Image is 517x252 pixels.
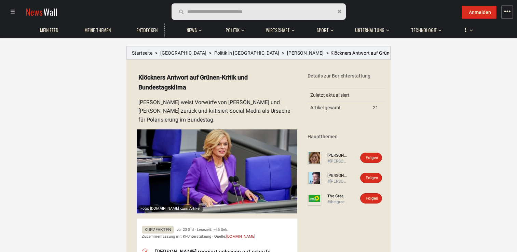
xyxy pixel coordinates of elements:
[308,192,321,205] img: Profilbild von The Greens (GRÜNE)
[26,5,43,18] span: News
[181,206,201,211] span: zum Artikel
[183,24,200,37] a: News
[352,20,389,37] button: Unterhaltung
[266,27,290,33] span: Wirtschaft
[214,50,279,56] a: Politik in [GEOGRAPHIC_DATA]
[327,153,348,158] a: [PERSON_NAME]
[308,171,321,185] img: Profilbild von Robert Habeck
[355,27,384,33] span: Unterhaltung
[313,20,334,37] button: Sport
[308,101,370,114] td: Artikel gesamt
[308,72,385,79] div: Details zur Berichterstattung
[330,50,454,56] span: Klöckners Antwort auf Grünen-Kritik und Bundestagsklima
[408,20,441,37] button: Technologie
[352,24,388,37] a: Unterhaltung
[308,133,385,140] div: Hauptthemen
[137,129,297,213] a: Foto: [DOMAIN_NAME] ·zum Artikel
[408,24,440,37] a: Technologie
[160,50,206,56] a: [GEOGRAPHIC_DATA]
[222,20,244,37] button: Politik
[183,20,204,37] button: News
[84,27,111,33] span: Meine Themen
[136,27,158,33] span: Entdecken
[142,226,292,239] div: vor 23 Std · Lesezeit: ~45 Sek. Zusammenfassung mit KI-Unterstützung · Quelle:
[411,27,437,33] span: Technologie
[262,20,295,37] button: Wirtschaft
[26,5,57,18] a: NewsWall
[137,129,297,213] img: Vorschaubild von stern.de
[138,205,203,212] div: Foto: [DOMAIN_NAME] ·
[316,27,329,33] span: Sport
[226,27,240,33] span: Politik
[262,24,293,37] a: Wirtschaft
[187,27,197,33] span: News
[287,50,324,56] a: [PERSON_NAME]
[222,24,243,37] a: Politik
[366,176,378,180] span: Folgen
[327,199,348,205] div: #the-greens-gruene
[40,27,58,33] span: Mein Feed
[308,151,321,165] img: Profilbild von Julia Klöckner
[226,234,255,239] a: [DOMAIN_NAME]
[462,6,496,19] button: Anmelden
[132,50,152,56] a: Startseite
[142,226,174,234] span: Kurzfakten
[366,155,378,160] span: Folgen
[327,179,348,184] div: #[PERSON_NAME]
[327,173,348,179] a: [PERSON_NAME]
[469,10,491,15] span: Anmelden
[313,24,332,37] a: Sport
[366,196,378,201] span: Folgen
[43,5,57,18] span: Wall
[370,101,385,114] td: 21
[327,158,348,164] div: #[PERSON_NAME]
[327,193,348,199] a: The Greens (GRÜNE)
[308,89,370,101] td: Zuletzt aktualisiert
